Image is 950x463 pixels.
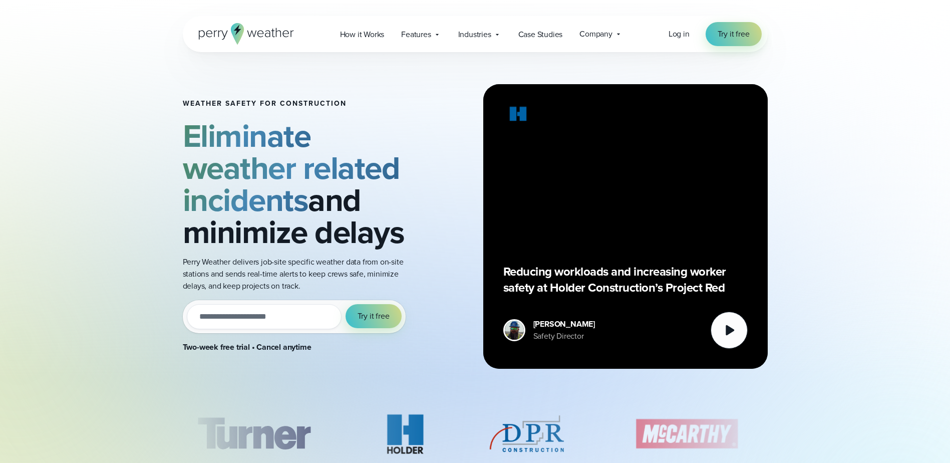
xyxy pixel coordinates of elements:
[401,29,431,41] span: Features
[503,264,748,296] p: Reducing workloads and increasing worker safety at Holder Construction’s Project Red
[487,409,567,459] div: 3 of 8
[669,28,690,40] a: Log in
[718,28,750,40] span: Try it free
[183,100,417,108] h1: Weather safety for Construction
[706,22,762,46] a: Try it free
[505,321,524,340] img: Merco Chantres Headshot
[332,24,393,45] a: How it Works
[346,304,402,328] button: Try it free
[487,409,567,459] img: DPR-Construction.svg
[510,24,571,45] a: Case Studies
[579,28,612,40] span: Company
[182,409,325,459] div: 1 of 8
[358,310,390,322] span: Try it free
[615,409,757,459] div: 4 of 8
[183,112,400,223] strong: Eliminate weather related incidents
[183,341,311,353] strong: Two-week free trial • Cancel anytime
[533,330,595,342] div: Safety Director
[373,409,439,459] div: 2 of 8
[183,120,417,248] h2: and minimize delays
[373,409,439,459] img: Holder.svg
[458,29,491,41] span: Industries
[518,29,563,41] span: Case Studies
[340,29,385,41] span: How it Works
[182,409,325,459] img: Turner-Construction_1.svg
[183,256,417,292] p: Perry Weather delivers job-site specific weather data from on-site stations and sends real-time a...
[503,104,533,127] img: Holder.svg
[533,318,595,330] div: [PERSON_NAME]
[615,409,757,459] img: McCarthy.svg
